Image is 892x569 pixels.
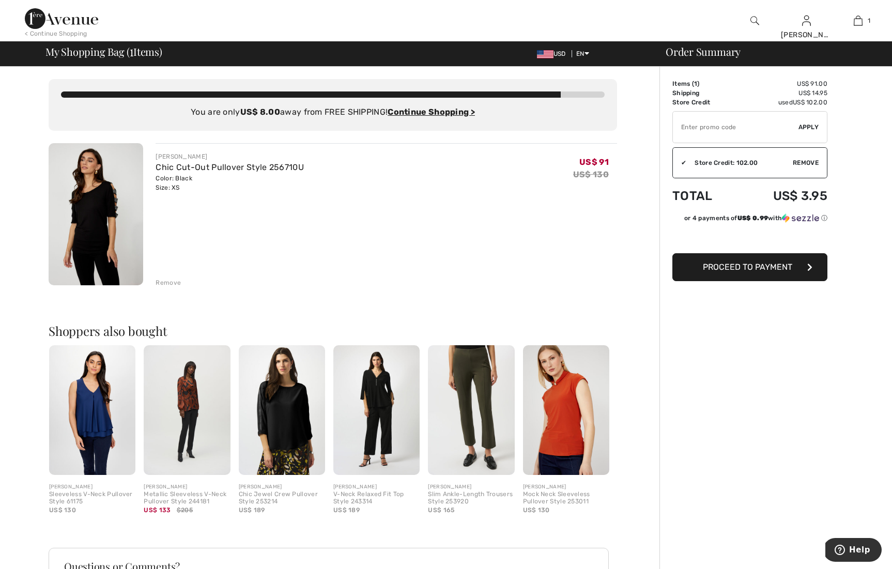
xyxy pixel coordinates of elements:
[428,491,514,505] div: Slim Ankle-Length Trousers Style 253920
[854,14,863,27] img: My Bag
[49,491,135,505] div: Sleeveless V-Neck Pullover Style 61175
[672,213,827,226] div: or 4 payments ofUS$ 0.99withSezzle Click to learn more about Sezzle
[782,213,819,223] img: Sezzle
[781,29,832,40] div: [PERSON_NAME]
[672,178,738,213] td: Total
[833,14,883,27] a: 1
[825,538,882,564] iframe: Opens a widget where you can find more information
[673,112,798,143] input: Promo code
[802,16,811,25] a: Sign In
[177,505,193,515] span: $205
[672,98,738,107] td: Store Credit
[144,491,230,505] div: Metallic Sleeveless V-Neck Pullover Style 244181
[239,506,265,514] span: US$ 189
[673,158,686,167] div: ✔
[49,143,143,285] img: Chic Cut-Out Pullover Style 256710U
[428,506,454,514] span: US$ 165
[793,158,819,167] span: Remove
[239,483,325,491] div: [PERSON_NAME]
[523,483,609,491] div: [PERSON_NAME]
[738,88,827,98] td: US$ 14.95
[156,162,304,172] a: Chic Cut-Out Pullover Style 256710U
[156,278,181,287] div: Remove
[428,345,514,475] img: Slim Ankle-Length Trousers Style 253920
[239,491,325,505] div: Chic Jewel Crew Pullover Style 253214
[738,79,827,88] td: US$ 91.00
[868,16,870,25] span: 1
[156,152,304,161] div: [PERSON_NAME]
[798,122,819,132] span: Apply
[144,483,230,491] div: [PERSON_NAME]
[25,29,87,38] div: < Continue Shopping
[428,483,514,491] div: [PERSON_NAME]
[686,158,793,167] div: Store Credit: 102.00
[694,80,697,87] span: 1
[672,88,738,98] td: Shipping
[738,178,827,213] td: US$ 3.95
[672,79,738,88] td: Items ( )
[388,107,475,117] a: Continue Shopping >
[573,170,609,179] s: US$ 130
[61,106,605,118] div: You are only away from FREE SHIPPING!
[333,491,420,505] div: V-Neck Relaxed Fit Top Style 243314
[703,262,792,272] span: Proceed to Payment
[156,174,304,192] div: Color: Black Size: XS
[672,253,827,281] button: Proceed to Payment
[25,8,98,29] img: 1ère Avenue
[653,47,886,57] div: Order Summary
[49,345,135,475] img: Sleeveless V-Neck Pullover Style 61175
[672,226,827,250] iframe: PayPal-paypal
[523,345,609,475] img: Mock Neck Sleeveless Pullover Style 253011
[537,50,553,58] img: US Dollar
[49,506,76,514] span: US$ 130
[537,50,570,57] span: USD
[802,14,811,27] img: My Info
[130,44,133,57] span: 1
[750,14,759,27] img: search the website
[523,491,609,505] div: Mock Neck Sleeveless Pullover Style 253011
[684,213,827,223] div: or 4 payments of with
[333,345,420,475] img: V-Neck Relaxed Fit Top Style 243314
[45,47,162,57] span: My Shopping Bag ( Items)
[793,99,827,106] span: US$ 102.00
[738,98,827,107] td: used
[576,50,589,57] span: EN
[49,483,135,491] div: [PERSON_NAME]
[239,345,325,475] img: Chic Jewel Crew Pullover Style 253214
[240,107,280,117] strong: US$ 8.00
[523,506,550,514] span: US$ 130
[579,157,609,167] span: US$ 91
[737,214,768,222] span: US$ 0.99
[144,345,230,475] img: Metallic Sleeveless V-Neck Pullover Style 244181
[144,506,171,514] span: US$ 133
[333,506,360,514] span: US$ 189
[333,483,420,491] div: [PERSON_NAME]
[49,325,617,337] h2: Shoppers also bought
